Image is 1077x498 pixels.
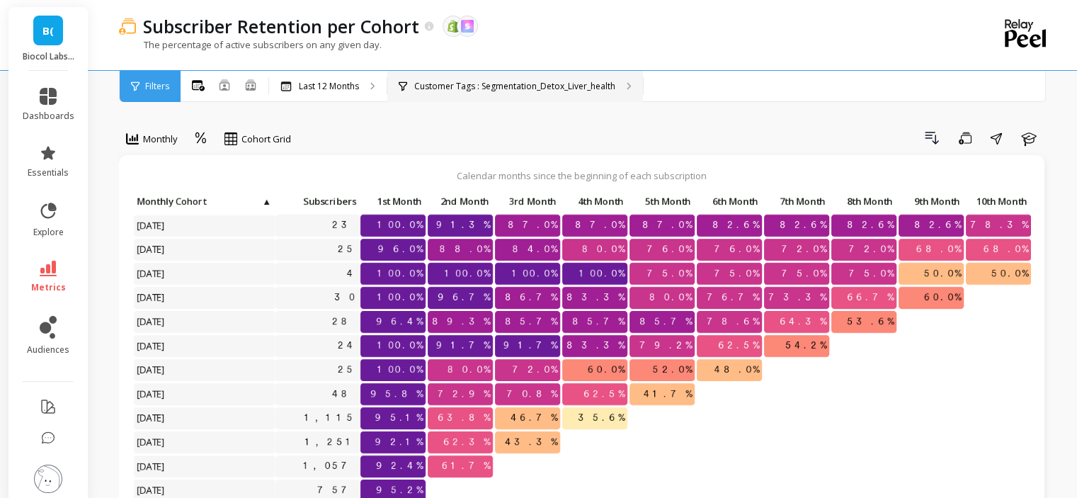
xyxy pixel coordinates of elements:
[278,196,356,207] span: Subscribers
[765,287,829,308] span: 73.3%
[779,263,829,284] span: 75.0%
[965,191,1032,213] div: Toggle SortBy
[143,14,419,38] p: Subscriber Retention per Cohort
[461,20,474,33] img: api.skio.svg
[899,191,964,211] p: 9th Month
[715,335,762,356] span: 62.5%
[134,263,169,284] span: [DATE]
[767,196,825,207] span: 7th Month
[646,287,695,308] span: 80.0%
[967,215,1031,236] span: 78.3%
[331,287,360,308] a: 30
[363,196,421,207] span: 1st Month
[428,191,493,211] p: 2nd Month
[700,196,758,207] span: 6th Month
[302,431,360,453] a: 1,251
[502,311,560,332] span: 85.7%
[913,239,964,260] span: 68.0%
[33,227,64,238] span: explore
[23,111,74,122] span: dashboards
[834,196,892,207] span: 8th Month
[569,311,627,332] span: 85.7%
[433,215,493,236] span: 91.3%
[447,20,460,33] img: api.shopify.svg
[133,169,1030,182] p: Calendar months since the beginning of each subscription
[302,407,360,429] a: 1,115
[375,215,426,236] span: 100.0%
[639,215,695,236] span: 87.0%
[782,335,829,356] span: 54.2%
[433,335,493,356] span: 91.7%
[134,431,169,453] span: [DATE]
[431,196,489,207] span: 2nd Month
[275,191,342,213] div: Toggle SortBy
[579,239,627,260] span: 80.0%
[629,191,696,213] div: Toggle SortBy
[644,263,695,284] span: 75.0%
[335,359,360,380] a: 25
[777,215,829,236] span: 82.6%
[23,51,74,62] p: Biocol Labs (US)
[831,191,896,211] p: 8th Month
[329,215,360,236] a: 23
[367,383,426,404] span: 95.8%
[31,282,66,293] span: metrics
[562,191,627,211] p: 4th Month
[704,287,762,308] span: 76.7%
[712,239,762,260] span: 76.0%
[241,132,291,146] span: Cohort Grid
[572,215,627,236] span: 87.0%
[119,18,136,35] img: header icon
[921,263,964,284] span: 50.0%
[429,311,493,332] span: 89.3%
[697,191,762,211] p: 6th Month
[565,196,623,207] span: 4th Month
[134,311,169,332] span: [DATE]
[764,191,829,211] p: 7th Month
[133,191,200,213] div: Toggle SortBy
[564,287,627,308] span: 83.3%
[435,407,493,429] span: 63.8%
[34,465,62,493] img: profile picture
[969,196,1027,207] span: 10th Month
[564,335,627,356] span: 83.3%
[911,215,964,236] span: 82.6%
[509,263,560,284] span: 100.0%
[42,23,54,39] span: B(
[300,455,360,477] a: 1,057
[712,359,762,380] span: 48.0%
[134,191,275,211] p: Monthly Cohort
[629,191,695,211] p: 5th Month
[360,191,427,213] div: Toggle SortBy
[644,239,695,260] span: 76.0%
[585,359,627,380] span: 60.0%
[372,407,426,429] span: 95.1%
[137,196,261,207] span: Monthly Cohort
[445,359,493,380] span: 80.0%
[134,383,169,404] span: [DATE]
[846,263,896,284] span: 75.0%
[373,455,426,477] span: 92.4%
[440,431,493,453] span: 62.3%
[375,263,426,284] span: 100.0%
[134,407,169,429] span: [DATE]
[134,455,169,477] span: [DATE]
[901,196,959,207] span: 9th Month
[777,311,829,332] span: 64.3%
[988,263,1031,284] span: 50.0%
[375,335,426,356] span: 100.0%
[119,38,382,51] p: The percentage of active subscribers on any given day.
[261,196,271,207] span: ▲
[439,455,493,477] span: 61.7%
[134,239,169,260] span: [DATE]
[335,335,360,356] a: 24
[360,191,426,211] p: 1st Month
[275,191,360,211] p: Subscribers
[844,215,896,236] span: 82.6%
[502,287,560,308] span: 86.7%
[576,263,627,284] span: 100.0%
[134,215,169,236] span: [DATE]
[502,431,560,453] span: 43.3%
[28,167,69,179] span: essentials
[494,191,562,213] div: Toggle SortBy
